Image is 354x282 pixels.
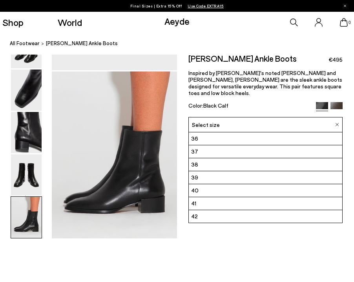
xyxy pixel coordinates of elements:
a: 0 [340,18,348,27]
a: Aeyde [164,15,190,27]
a: World [58,18,82,27]
img: Lee Leather Ankle Boots - Image 3 [11,70,42,111]
div: Color: [188,102,311,111]
a: All Footwear [10,39,40,48]
span: €495 [328,56,343,64]
span: 39 [191,174,198,181]
h2: [PERSON_NAME] Ankle Boots [188,55,297,62]
img: Lee Leather Ankle Boots - Image 6 [11,197,42,238]
p: Final Sizes | Extra 15% Off [130,2,224,10]
span: 41 [191,200,196,207]
span: 37 [191,148,198,156]
span: 0 [348,20,352,25]
nav: breadcrumb [10,33,354,55]
img: Lee Leather Ankle Boots - Image 4 [11,112,42,153]
span: 42 [191,212,198,220]
span: Inspired by [PERSON_NAME]'s noted [PERSON_NAME] and [PERSON_NAME], [PERSON_NAME] are the sleek an... [188,70,342,96]
span: Navigate to /collections/ss25-final-sizes [188,4,224,8]
span: 36 [191,135,198,143]
span: 38 [191,161,198,168]
span: Select size [192,121,220,129]
span: 40 [191,187,199,194]
img: Lee Leather Ankle Boots - Image 5 [11,154,42,196]
span: Black Calf [203,102,228,109]
span: [PERSON_NAME] Ankle Boots [46,39,118,48]
a: Shop [2,18,24,27]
